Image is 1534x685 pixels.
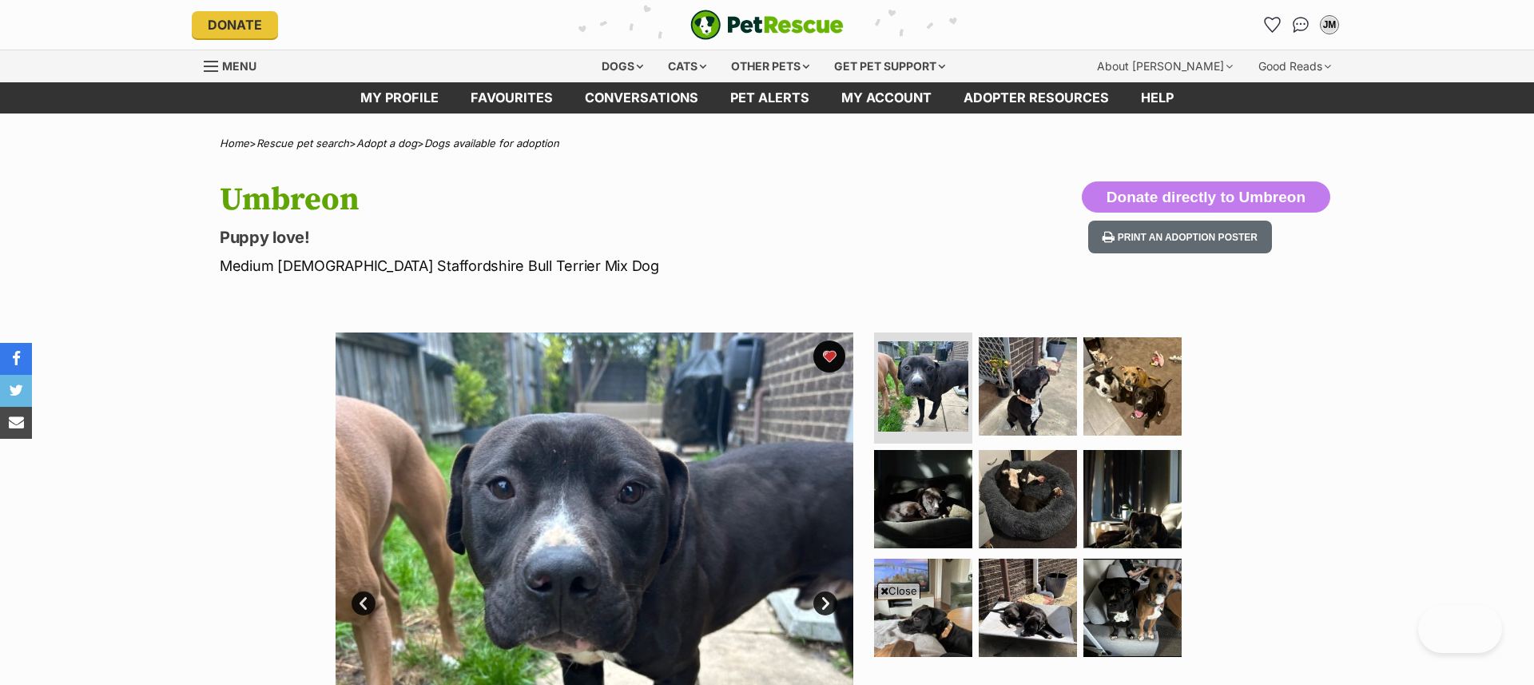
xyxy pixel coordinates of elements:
[1083,337,1182,436] img: Photo of Umbreon
[823,50,956,82] div: Get pet support
[813,591,837,615] a: Next
[383,605,1150,677] iframe: Advertisement
[979,450,1077,548] img: Photo of Umbreon
[352,591,376,615] a: Prev
[877,583,920,599] span: Close
[1125,82,1190,114] a: Help
[192,11,278,38] a: Donate
[424,137,559,149] a: Dogs available for adoption
[1317,12,1342,38] button: My account
[1259,12,1342,38] ul: Account quick links
[874,559,972,657] img: Photo of Umbreon
[657,50,717,82] div: Cats
[569,82,714,114] a: conversations
[1088,221,1272,253] button: Print an adoption poster
[1288,12,1313,38] a: Conversations
[220,255,896,277] p: Medium [DEMOGRAPHIC_DATA] Staffordshire Bull Terrier Mix Dog
[590,50,654,82] div: Dogs
[1082,181,1330,213] button: Donate directly to Umbreon
[1418,605,1502,653] iframe: Help Scout Beacon - Open
[878,341,968,432] img: Photo of Umbreon
[356,137,417,149] a: Adopt a dog
[1083,450,1182,548] img: Photo of Umbreon
[1259,12,1285,38] a: Favourites
[180,137,1354,149] div: > > >
[1247,50,1342,82] div: Good Reads
[690,10,844,40] a: PetRescue
[825,82,948,114] a: My account
[714,82,825,114] a: Pet alerts
[220,137,249,149] a: Home
[813,341,845,372] button: favourite
[979,337,1077,436] img: Photo of Umbreon
[220,226,896,249] p: Puppy love!
[948,82,1125,114] a: Adopter resources
[455,82,569,114] a: Favourites
[874,450,972,548] img: Photo of Umbreon
[720,50,821,82] div: Other pets
[979,559,1077,657] img: Photo of Umbreon
[1321,17,1337,33] div: JM
[690,10,844,40] img: logo-e224e6f780fb5917bec1dbf3a21bbac754714ae5b6737aabdf751b685950b380.svg
[344,82,455,114] a: My profile
[1293,17,1309,33] img: chat-41dd97257d64d25036548639549fe6c8038ab92f7586957e7f3b1b290dea8141.svg
[1083,559,1182,657] img: Photo of Umbreon
[1086,50,1244,82] div: About [PERSON_NAME]
[256,137,349,149] a: Rescue pet search
[222,59,256,73] span: Menu
[204,50,268,79] a: Menu
[220,181,896,218] h1: Umbreon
